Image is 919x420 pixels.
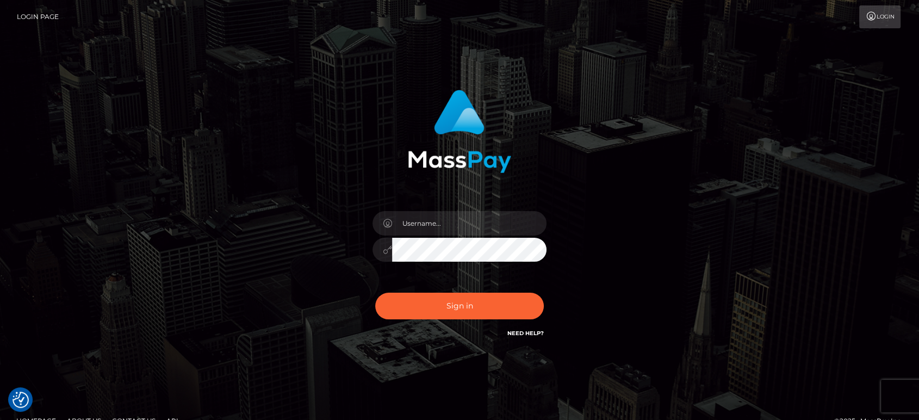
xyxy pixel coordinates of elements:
[13,392,29,408] button: Consent Preferences
[17,5,59,28] a: Login Page
[392,211,547,236] input: Username...
[859,5,901,28] a: Login
[13,392,29,408] img: Revisit consent button
[375,293,544,319] button: Sign in
[408,90,511,173] img: MassPay Login
[507,330,544,337] a: Need Help?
